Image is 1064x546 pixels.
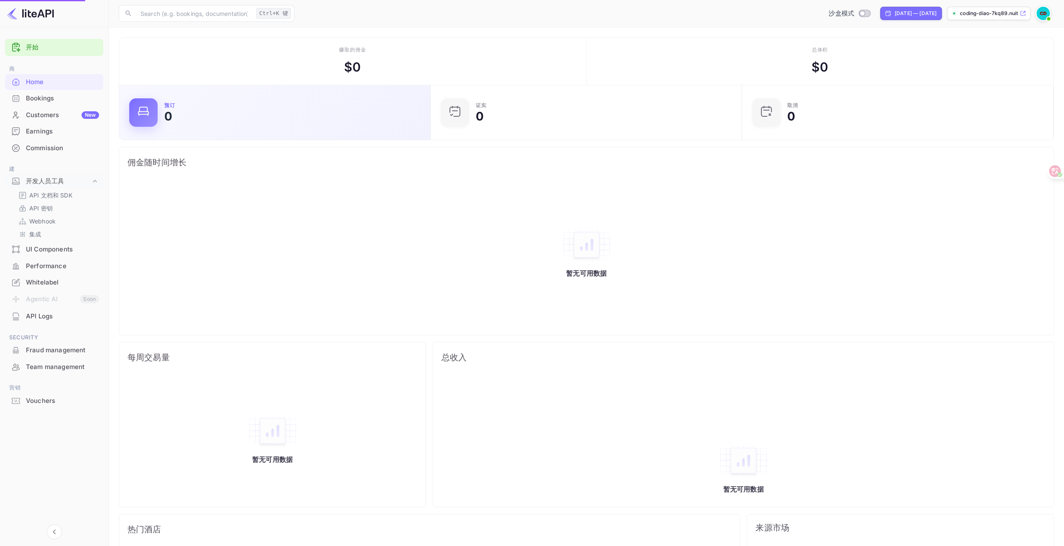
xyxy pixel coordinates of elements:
[248,413,298,449] img: empty-state-table2.svg
[5,274,103,290] a: Whitelabel
[1036,7,1050,20] img: coding diao
[5,333,103,342] span: Security
[5,274,103,291] div: Whitelabel
[128,524,161,534] font: 热门酒店
[5,123,103,139] a: Earnings
[787,102,798,108] font: 取消
[5,342,103,358] a: Fraud management
[811,58,828,77] div: $ 0
[755,523,789,533] font: 来源市场
[18,230,97,238] a: 集成
[5,107,103,123] a: CustomersNew
[787,110,795,122] div: 0
[26,94,99,103] div: Bookings
[26,278,99,287] div: Whitelabel
[829,9,854,17] font: 沙盒模式
[259,10,288,16] font: Ctrl+K 键
[26,362,99,372] div: Team management
[135,5,253,22] input: Search (e.g. bookings, documentation)
[880,7,942,20] div: Click to change the date range period
[5,74,103,90] a: Home
[5,241,103,258] div: UI Components
[26,43,99,52] a: 开始
[5,258,103,274] a: Performance
[164,110,172,122] div: 0
[29,192,72,199] font: API 文档和 SDK
[252,455,293,464] font: 暂无可用数据
[15,228,100,240] div: 集成
[718,443,768,478] img: empty-state-table2.svg
[128,157,186,167] font: 佣金随时间增长
[811,46,828,53] font: 总体积
[26,312,99,321] div: API Logs
[26,396,99,406] div: Vouchers
[5,359,103,374] a: Team management
[5,90,103,106] a: Bookings
[895,10,936,16] font: [DATE] — [DATE]
[26,177,64,185] font: 开发人员工具
[5,140,103,156] a: Commission
[18,204,97,213] a: API 密钥
[5,174,103,189] div: 开发人员工具
[26,346,99,355] div: Fraud management
[5,241,103,257] a: UI Components
[5,393,103,409] div: Vouchers
[5,308,103,324] a: API Logs
[26,144,99,153] div: Commission
[960,10,1018,17] p: coding-diao-7kq89.nuit...
[26,261,99,271] div: Performance
[9,65,15,72] font: 商
[5,90,103,107] div: Bookings
[7,7,54,20] img: LiteAPI logo
[82,111,99,119] div: New
[476,102,486,108] font: 证实
[26,127,99,136] div: Earnings
[29,205,53,212] font: API 密钥
[476,110,484,122] div: 0
[15,202,100,214] div: API 密钥
[441,352,467,362] font: 总收入
[344,58,361,77] div: $ 0
[15,215,100,227] div: Webhook
[723,485,764,493] font: 暂无可用数据
[566,269,607,277] font: 暂无可用数据
[128,352,170,362] font: 每周交易量
[825,9,873,18] div: Switch to Production mode
[29,231,41,238] font: 集成
[5,393,103,408] a: Vouchers
[18,217,97,226] a: Webhook
[26,110,99,120] div: Customers
[5,74,103,90] div: Home
[26,245,99,254] div: UI Components
[5,39,103,56] div: 开始
[26,77,99,87] div: Home
[5,342,103,359] div: Fraud management
[5,258,103,274] div: Performance
[561,227,612,262] img: empty-state-table2.svg
[9,165,15,172] font: 建
[5,123,103,140] div: Earnings
[5,359,103,375] div: Team management
[47,524,62,539] button: Collapse navigation
[164,102,175,108] font: 预订
[18,191,97,200] a: API 文档和 SDK
[339,46,366,53] font: 赚取的佣金
[15,189,100,201] div: API 文档和 SDK
[5,107,103,123] div: CustomersNew
[9,384,20,391] font: 营销
[26,43,38,51] font: 开始
[29,218,56,225] font: Webhook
